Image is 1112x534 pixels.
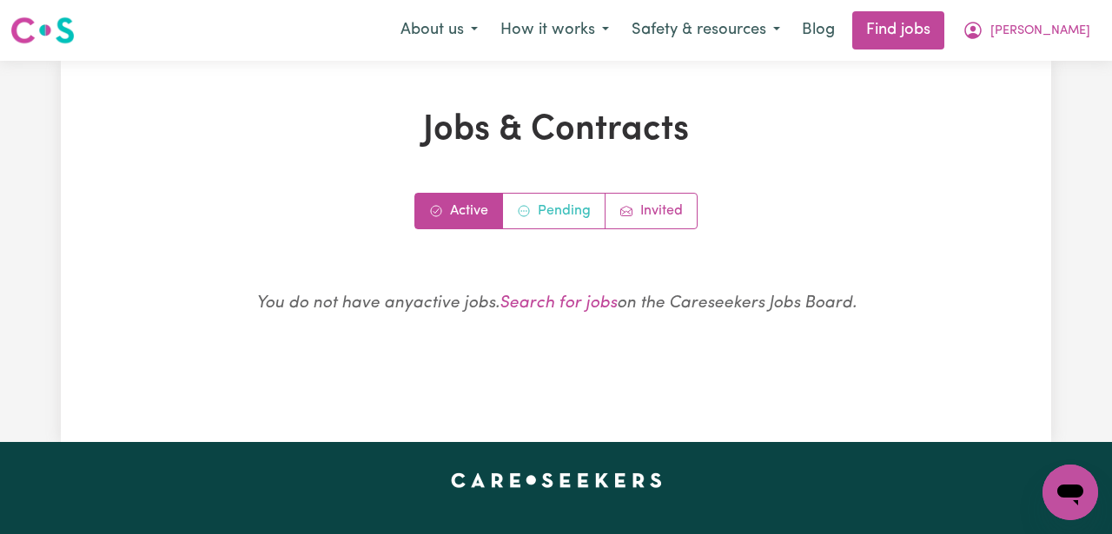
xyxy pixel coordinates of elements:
[791,11,845,49] a: Blog
[951,12,1102,49] button: My Account
[389,12,489,49] button: About us
[10,10,75,50] a: Careseekers logo
[10,15,75,46] img: Careseekers logo
[852,11,944,49] a: Find jobs
[620,12,791,49] button: Safety & resources
[415,194,503,228] a: Active jobs
[451,473,662,487] a: Careseekers home page
[489,12,620,49] button: How it works
[1042,465,1098,520] iframe: Button to launch messaging window
[503,194,606,228] a: Contracts pending review
[154,109,958,151] h1: Jobs & Contracts
[256,295,857,312] em: You do not have any active jobs . on the Careseekers Jobs Board.
[500,295,617,312] a: Search for jobs
[990,22,1090,41] span: [PERSON_NAME]
[606,194,697,228] a: Job invitations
